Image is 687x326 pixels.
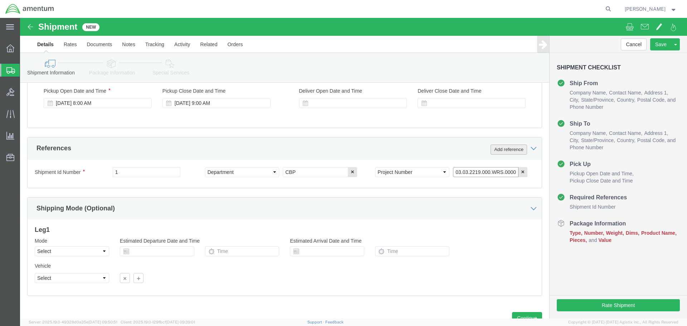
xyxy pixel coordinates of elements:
[625,5,666,13] span: Rob Allmond
[166,320,195,324] span: [DATE] 09:39:01
[624,5,677,13] button: [PERSON_NAME]
[307,320,325,324] a: Support
[20,18,687,318] iframe: FS Legacy Container
[568,319,678,325] span: Copyright © [DATE]-[DATE] Agistix Inc., All Rights Reserved
[121,320,195,324] span: Client: 2025.19.0-129fbcf
[325,320,343,324] a: Feedback
[88,320,117,324] span: [DATE] 09:50:51
[29,320,117,324] span: Server: 2025.19.0-49328d0a35e
[5,4,54,14] img: logo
